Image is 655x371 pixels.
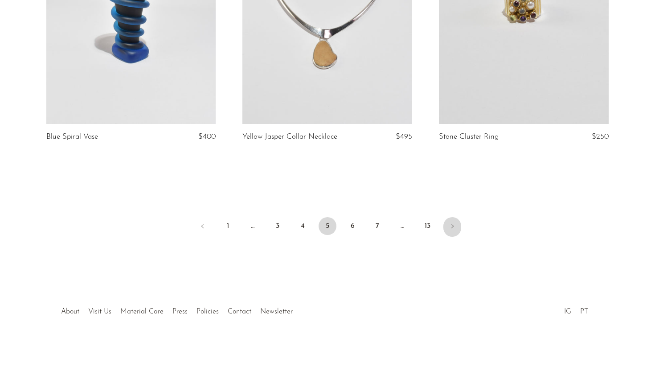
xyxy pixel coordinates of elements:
a: Previous [194,217,212,237]
a: 7 [368,217,386,235]
a: IG [564,308,571,315]
a: Material Care [120,308,164,315]
a: 3 [269,217,287,235]
a: Press [172,308,188,315]
ul: Quick links [57,301,297,318]
span: … [244,217,262,235]
span: $400 [198,133,216,140]
span: $250 [592,133,609,140]
span: … [393,217,411,235]
ul: Social Medias [560,301,593,318]
a: About [61,308,79,315]
a: 6 [344,217,361,235]
a: Blue Spiral Vase [46,133,98,141]
a: Policies [196,308,219,315]
a: Next [443,217,461,237]
span: $495 [396,133,412,140]
a: 4 [294,217,311,235]
a: Visit Us [88,308,111,315]
a: 13 [418,217,436,235]
span: 5 [319,217,336,235]
a: PT [580,308,588,315]
a: Yellow Jasper Collar Necklace [242,133,337,141]
a: 1 [219,217,237,235]
a: Contact [228,308,251,315]
a: Stone Cluster Ring [439,133,499,141]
